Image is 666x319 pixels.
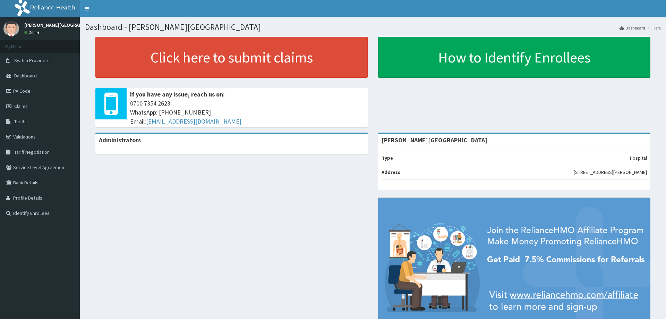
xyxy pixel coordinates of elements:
p: Hospital [630,154,647,161]
b: Address [382,169,400,175]
li: Here [646,25,661,31]
span: Dashboard [14,73,37,79]
a: [EMAIL_ADDRESS][DOMAIN_NAME] [146,117,241,125]
h1: Dashboard - [PERSON_NAME][GEOGRAPHIC_DATA] [85,23,661,32]
p: [STREET_ADDRESS][PERSON_NAME] [574,169,647,176]
strong: [PERSON_NAME][GEOGRAPHIC_DATA] [382,136,487,144]
span: 0700 7354 2623 WhatsApp: [PHONE_NUMBER] Email: [130,99,364,126]
a: Online [24,30,41,35]
b: Type [382,155,393,161]
a: Dashboard [620,25,645,31]
img: User Image [3,21,19,36]
b: If you have any issue, reach us on: [130,90,225,98]
span: Claims [14,103,28,109]
a: Click here to submit claims [95,37,368,78]
a: How to Identify Enrollees [378,37,650,78]
b: Administrators [99,136,141,144]
span: Switch Providers [14,57,50,64]
p: [PERSON_NAME][GEOGRAPHIC_DATA] [24,23,104,27]
span: Tariff Negotiation [14,149,50,155]
span: Tariffs [14,118,27,125]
